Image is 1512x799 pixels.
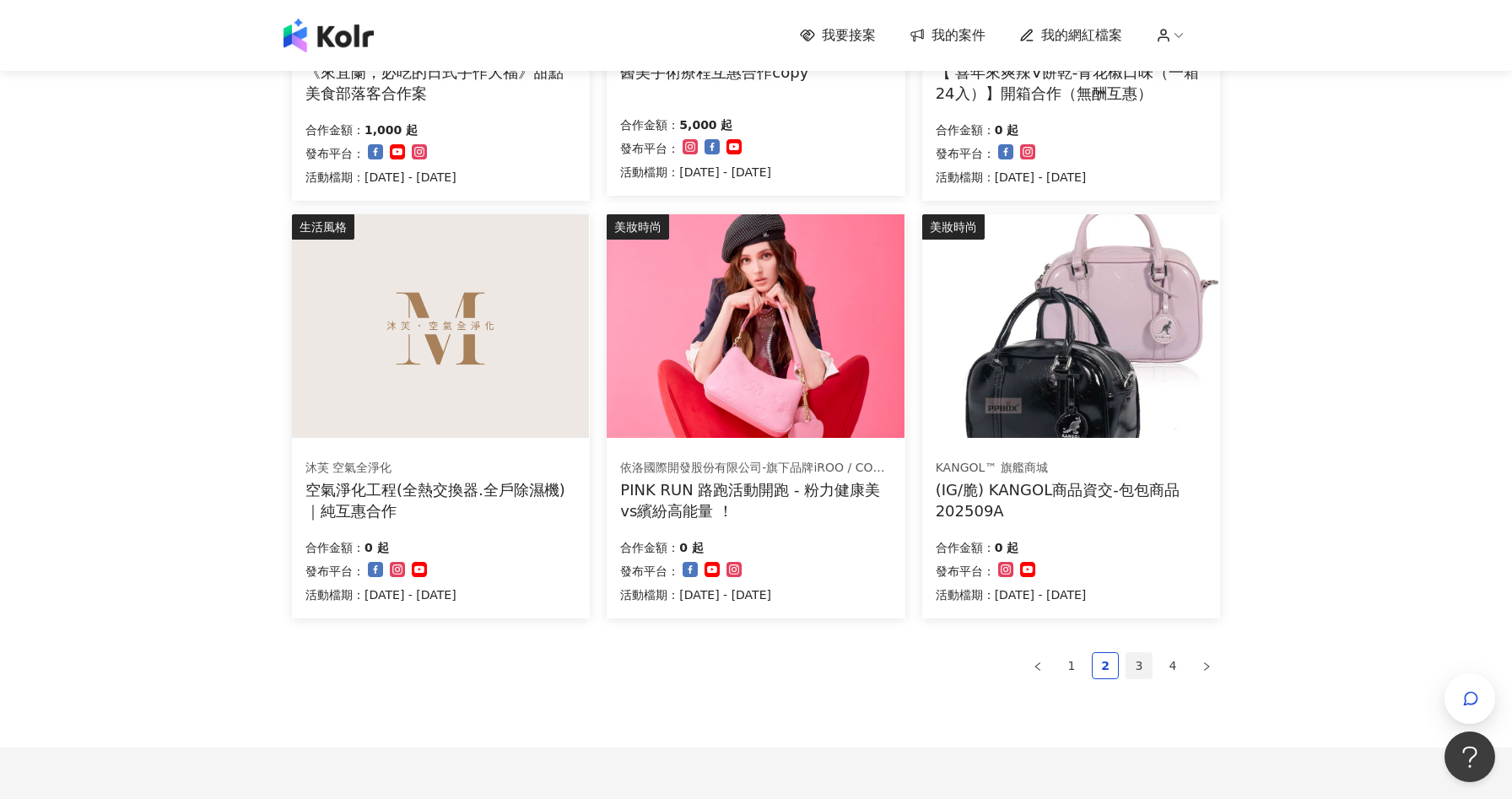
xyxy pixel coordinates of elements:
[620,162,771,182] p: 活動檔期：[DATE] - [DATE]
[283,19,374,52] img: logo
[995,537,1019,558] p: 0 起
[305,479,576,521] div: 空氣淨化工程(全熱交換器.全戶除濕機)｜純互惠合作
[364,537,389,558] p: 0 起
[1193,652,1220,679] button: right
[1033,661,1043,672] span: left
[620,479,891,521] div: PINK RUN 路跑活動開跑 - 粉力健康美vs繽紛高能量 ！
[936,561,995,581] p: 發布平台：
[1024,652,1051,679] button: left
[620,585,771,605] p: 活動檔期：[DATE] - [DATE]
[1059,653,1084,678] a: 1
[995,120,1019,140] p: 0 起
[620,460,890,477] div: 依洛國際開發股份有限公司-旗下品牌iROO / COZY PUNCH
[800,26,876,45] a: 我要接案
[292,214,589,438] img: 空氣淨化工程
[936,479,1207,521] div: (IG/脆) KANGOL商品資交-包包商品202509A
[305,585,456,605] p: 活動檔期：[DATE] - [DATE]
[620,537,679,558] p: 合作金額：
[305,143,364,164] p: 發布平台：
[936,143,995,164] p: 發布平台：
[305,561,364,581] p: 發布平台：
[910,26,985,45] a: 我的案件
[607,214,669,240] div: 美妝時尚
[620,62,808,83] div: 醫美手術療程互惠合作copy
[1444,732,1495,782] iframe: Help Scout Beacon - Open
[936,120,995,140] p: 合作金額：
[305,62,576,104] div: 《來宜蘭，必吃的日式手作大福》甜點美食部落客合作案
[620,138,679,159] p: 發布平台：
[679,537,704,558] p: 0 起
[931,26,985,45] span: 我的案件
[1092,652,1119,679] li: 2
[305,120,364,140] p: 合作金額：
[1019,26,1122,45] a: 我的網紅檔案
[1126,653,1152,678] a: 3
[620,561,679,581] p: 發布平台：
[822,26,876,45] span: 我要接案
[1041,26,1122,45] span: 我的網紅檔案
[1193,652,1220,679] li: Next Page
[1160,653,1185,678] a: 4
[936,62,1207,104] div: 【 喜年來爽辣V餅乾-青花椒口味（一箱24入）】開箱合作（無酬互惠）
[305,460,575,477] div: 沐芙 空氣全淨化
[936,167,1087,187] p: 活動檔期：[DATE] - [DATE]
[1024,652,1051,679] li: Previous Page
[1093,653,1118,678] a: 2
[1159,652,1186,679] li: 4
[922,214,1219,438] img: KANGOL 皮革小方包 商品資交
[364,120,418,140] p: 1,000 起
[936,460,1206,477] div: KANGOL™ 旗艦商城
[1201,661,1212,672] span: right
[922,214,985,240] div: 美妝時尚
[292,214,354,240] div: 生活風格
[305,167,456,187] p: 活動檔期：[DATE] - [DATE]
[936,585,1087,605] p: 活動檔期：[DATE] - [DATE]
[305,537,364,558] p: 合作金額：
[607,214,904,438] img: 粉力健康美vs繽紛高能量系列服飾+養膚配件
[1058,652,1085,679] li: 1
[1126,652,1153,679] li: 3
[620,115,679,135] p: 合作金額：
[679,115,732,135] p: 5,000 起
[936,537,995,558] p: 合作金額：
